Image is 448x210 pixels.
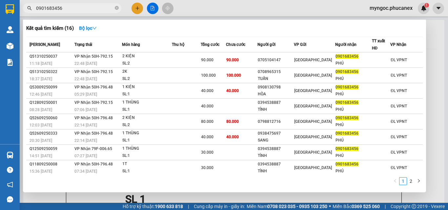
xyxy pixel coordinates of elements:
[122,106,172,113] div: SL: 1
[74,116,113,120] span: VP Nhận 50H-796.48
[393,179,397,183] span: left
[122,130,172,137] div: 1 THÙNG
[201,150,214,155] span: 30.000
[30,169,52,174] span: 15:36 [DATE]
[336,122,371,128] div: PHÚ
[115,5,119,11] span: close-circle
[74,42,92,47] span: Trạng thái
[258,57,294,64] div: 0705104147
[415,177,423,185] li: Next Page
[201,165,214,170] span: 30.000
[122,42,140,47] span: Món hàng
[122,152,172,160] div: SL: 1
[258,137,294,144] div: SANG
[391,177,399,185] li: Previous Page
[258,168,294,175] div: TÌNH
[122,99,172,106] div: 1 THÙNG
[30,68,72,75] div: Q51310250322
[258,75,294,82] div: TUẤN
[415,177,423,185] button: right
[74,92,97,97] span: 05:29 [DATE]
[30,107,52,112] span: 08:28 [DATE]
[258,118,294,125] div: 0798812716
[7,167,13,173] span: question-circle
[258,99,294,106] div: 0394538887
[201,58,214,62] span: 90.000
[258,68,294,75] div: 0708965315
[258,130,294,137] div: 0938475697
[30,84,72,91] div: Q53009250099
[30,123,52,127] span: 12:03 [DATE]
[336,168,371,175] div: PHÚ
[7,152,13,159] img: warehouse-icon
[257,42,275,47] span: Người gửi
[122,84,172,91] div: 1 KIỆN
[417,179,421,183] span: right
[7,181,13,188] span: notification
[294,58,332,62] span: [GEOGRAPHIC_DATA]
[201,119,214,124] span: 80.000
[226,42,245,47] span: Chưa cước
[226,119,239,124] span: 80.000
[201,88,214,93] span: 40.000
[407,177,415,185] li: 2
[226,135,239,139] span: 40.000
[74,138,97,143] span: 22:14 [DATE]
[30,99,72,106] div: Q12809250001
[336,75,371,82] div: PHÚ
[399,177,407,185] li: 1
[30,145,72,152] div: Q12509250059
[74,54,113,59] span: VP Nhận 50H-792.15
[30,138,52,143] span: 20:30 [DATE]
[372,39,385,50] span: TT xuất HĐ
[294,73,332,78] span: [GEOGRAPHIC_DATA]
[122,91,172,98] div: SL: 1
[30,161,72,168] div: Q11809250008
[7,43,13,49] img: warehouse-icon
[336,100,358,105] span: 0901683456
[391,119,407,124] span: ĐL VPNT
[294,42,306,47] span: VP Gửi
[30,61,52,66] span: 11:18 [DATE]
[336,146,358,151] span: 0901683456
[336,137,371,144] div: PHÚ
[201,104,214,108] span: 40.000
[36,5,113,12] input: Tìm tên, số ĐT hoặc mã đơn
[336,162,358,166] span: 0901683456
[258,152,294,159] div: TÌNH
[74,61,97,66] span: 22:48 [DATE]
[26,25,74,32] h3: Kết quả tìm kiếm ( 16 )
[74,100,113,105] span: VP Nhận 50H-792.15
[7,59,13,66] img: solution-icon
[336,91,371,98] div: PHÚ
[122,60,172,67] div: SL: 2
[74,131,113,136] span: VP Nhận 50H-796.48
[336,69,358,74] span: 0901683456
[30,77,52,81] span: 18:37 [DATE]
[226,88,239,93] span: 40.000
[122,161,172,168] div: 1T
[336,152,371,159] div: PHÚ
[74,23,102,33] button: Bộ lọcdown
[7,196,13,202] span: message
[258,145,294,152] div: 0394538887
[391,58,407,62] span: ĐL VPNT
[74,146,112,151] span: VP Nhận 79F-006.65
[122,137,172,144] div: SL: 1
[122,68,172,75] div: 2K
[258,91,294,98] div: HÒA
[391,73,407,78] span: ĐL VPNT
[336,85,358,89] span: 0901683456
[30,130,72,137] div: Q52609250333
[7,26,13,33] img: warehouse-icon
[30,92,52,97] span: 12:46 [DATE]
[122,114,172,122] div: 2 KIỆN
[336,116,358,120] span: 0901683456
[226,73,241,78] span: 100.000
[407,178,415,185] a: 2
[201,73,216,78] span: 100.000
[294,150,332,155] span: [GEOGRAPHIC_DATA]
[336,131,358,136] span: 0901683456
[122,53,172,60] div: 2 KIỆN
[122,75,172,83] div: SL: 2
